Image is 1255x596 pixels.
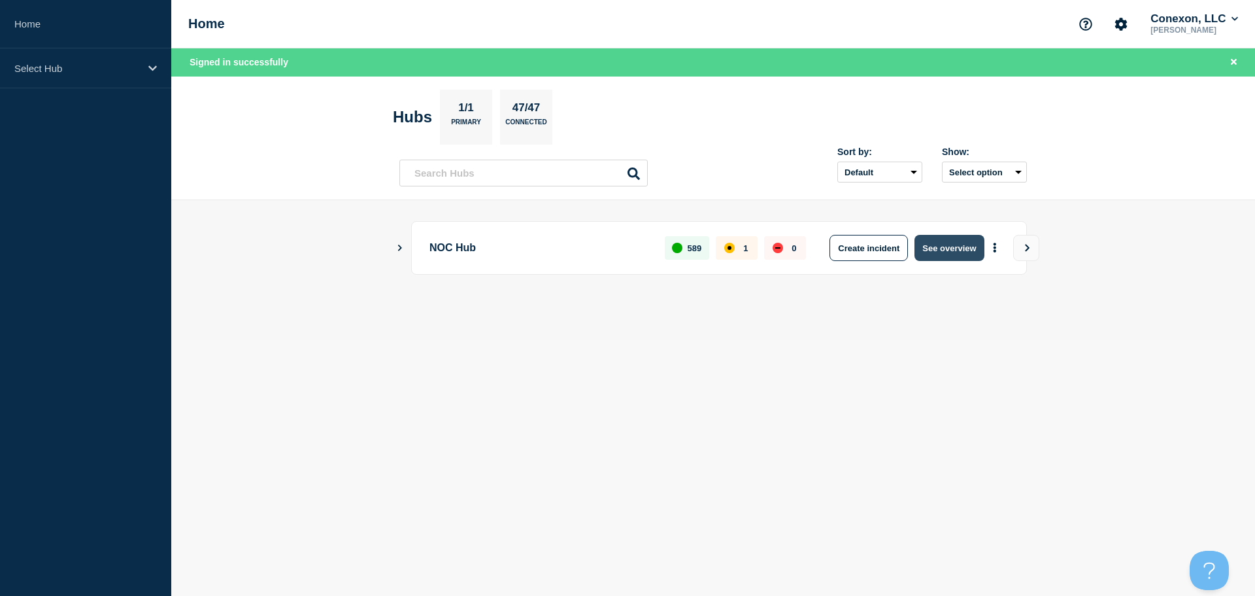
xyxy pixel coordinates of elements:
[14,63,140,74] p: Select Hub
[1107,10,1135,38] button: Account settings
[1226,55,1242,70] button: Close banner
[1072,10,1099,38] button: Support
[942,162,1027,183] button: Select option
[724,243,735,253] div: affected
[837,147,922,157] div: Sort by:
[1148,12,1241,26] button: Conexon, LLC
[451,118,481,132] p: Primary
[837,162,922,183] select: Sort by
[393,108,432,126] h2: Hubs
[507,101,545,118] p: 47/47
[1190,551,1229,590] iframe: Help Scout Beacon - Open
[190,57,288,67] span: Signed in successfully
[1013,235,1039,261] button: View
[454,101,479,118] p: 1/1
[399,160,648,186] input: Search Hubs
[397,243,403,253] button: Show Connected Hubs
[188,16,225,31] h1: Home
[688,243,702,253] p: 589
[914,235,984,261] button: See overview
[743,243,748,253] p: 1
[429,235,650,261] p: NOC Hub
[942,147,1027,157] div: Show:
[792,243,796,253] p: 0
[672,243,682,253] div: up
[1148,26,1241,35] p: [PERSON_NAME]
[773,243,783,253] div: down
[829,235,908,261] button: Create incident
[505,118,546,132] p: Connected
[986,236,1003,260] button: More actions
